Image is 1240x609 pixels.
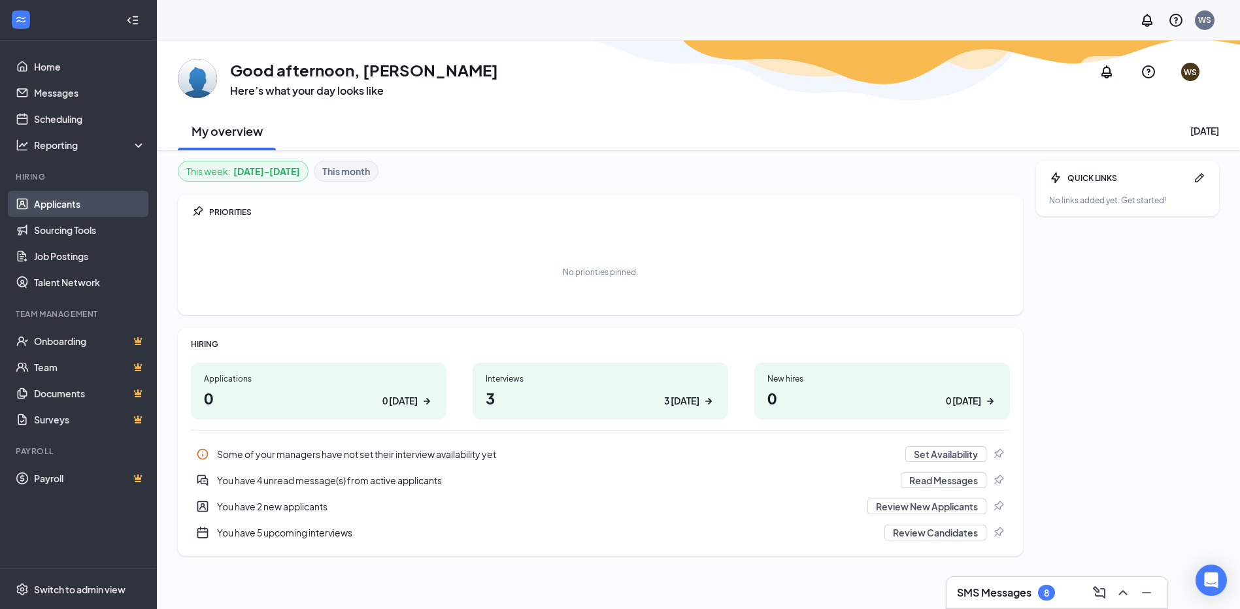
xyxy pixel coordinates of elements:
svg: QuestionInfo [1168,12,1184,28]
svg: ChevronUp [1115,585,1131,601]
a: PayrollCrown [34,465,146,491]
div: Reporting [34,139,146,152]
h1: 0 [767,387,997,409]
button: Set Availability [905,446,986,462]
div: New hires [767,373,997,384]
h1: 0 [204,387,433,409]
img: William Sparrow [178,59,217,98]
div: You have 5 upcoming interviews [191,519,1010,546]
a: SurveysCrown [34,406,146,433]
svg: CalendarNew [196,526,209,539]
div: Interviews [486,373,715,384]
div: 0 [DATE] [382,394,418,408]
h2: My overview [192,123,263,139]
a: Interviews33 [DATE]ArrowRight [473,363,728,420]
div: 8 [1044,587,1049,599]
svg: Bolt [1049,171,1062,184]
div: HIRING [191,338,1010,350]
div: PRIORITIES [209,206,1010,218]
b: This month [322,164,370,178]
a: Applicants [34,191,146,217]
div: You have 2 new applicants [191,493,1010,519]
a: InfoSome of your managers have not set their interview availability yetSet AvailabilityPin [191,441,1010,467]
svg: ComposeMessage [1092,585,1107,601]
a: UserEntityYou have 2 new applicantsReview New ApplicantsPin [191,493,1010,519]
a: New hires00 [DATE]ArrowRight [754,363,1010,420]
div: Some of your managers have not set their interview availability yet [191,441,1010,467]
div: Open Intercom Messenger [1196,565,1227,596]
div: 3 [DATE] [664,394,699,408]
a: OnboardingCrown [34,328,146,354]
div: WS [1184,67,1197,78]
svg: Pen [1193,171,1206,184]
svg: Notifications [1139,12,1155,28]
svg: Pin [992,474,1005,487]
button: Review Candidates [884,525,986,540]
div: This week : [186,164,300,178]
button: ChevronUp [1113,582,1133,603]
a: TeamCrown [34,354,146,380]
svg: DoubleChatActive [196,474,209,487]
button: Minimize [1136,582,1157,603]
div: Team Management [16,308,143,320]
h3: SMS Messages [957,585,1031,600]
svg: QuestionInfo [1141,64,1156,80]
h1: Good afternoon, [PERSON_NAME] [230,59,498,81]
div: You have 4 unread message(s) from active applicants [217,474,893,487]
svg: ArrowRight [984,395,997,408]
button: Read Messages [901,472,986,488]
div: Hiring [16,171,143,182]
a: Applications00 [DATE]ArrowRight [191,363,446,420]
div: No priorities pinned. [563,267,638,278]
div: QUICK LINKS [1067,173,1188,184]
svg: ArrowRight [702,395,715,408]
div: [DATE] [1190,124,1219,137]
a: Job Postings [34,243,146,269]
svg: Settings [16,583,29,596]
div: Switch to admin view [34,583,126,596]
a: Sourcing Tools [34,217,146,243]
svg: Notifications [1099,64,1114,80]
a: Messages [34,80,146,106]
svg: Analysis [16,139,29,152]
div: WS [1198,14,1211,25]
svg: Info [196,448,209,461]
button: Review New Applicants [867,499,986,514]
div: You have 5 upcoming interviews [217,526,877,539]
div: No links added yet. Get started! [1049,195,1206,206]
div: You have 4 unread message(s) from active applicants [191,467,1010,493]
h1: 3 [486,387,715,409]
div: 0 [DATE] [946,394,981,408]
div: Payroll [16,446,143,457]
svg: Pin [992,448,1005,461]
svg: Collapse [126,14,139,27]
div: Some of your managers have not set their interview availability yet [217,448,897,461]
div: Applications [204,373,433,384]
a: DocumentsCrown [34,380,146,406]
a: Talent Network [34,269,146,295]
svg: Pin [992,500,1005,513]
div: You have 2 new applicants [217,500,860,513]
h3: Here’s what your day looks like [230,84,498,98]
svg: Pin [191,205,204,218]
b: [DATE] - [DATE] [233,164,300,178]
svg: WorkstreamLogo [14,13,27,26]
svg: Pin [992,526,1005,539]
a: Scheduling [34,106,146,132]
svg: UserEntity [196,500,209,513]
a: Home [34,54,146,80]
a: DoubleChatActiveYou have 4 unread message(s) from active applicantsRead MessagesPin [191,467,1010,493]
button: ComposeMessage [1089,582,1110,603]
svg: Minimize [1139,585,1154,601]
a: CalendarNewYou have 5 upcoming interviewsReview CandidatesPin [191,519,1010,546]
svg: ArrowRight [420,395,433,408]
